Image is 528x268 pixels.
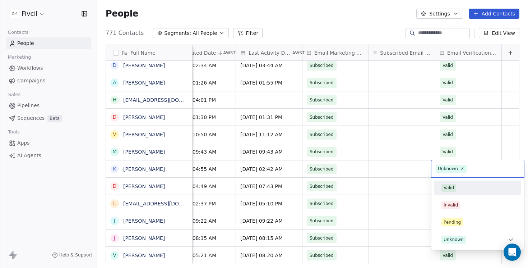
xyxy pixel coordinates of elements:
[434,181,521,247] div: Suggestions
[444,219,461,226] div: Pending
[444,185,454,191] div: Valid
[438,165,458,172] div: Unknown
[444,236,464,243] div: Unknown
[444,202,458,208] div: Invalid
